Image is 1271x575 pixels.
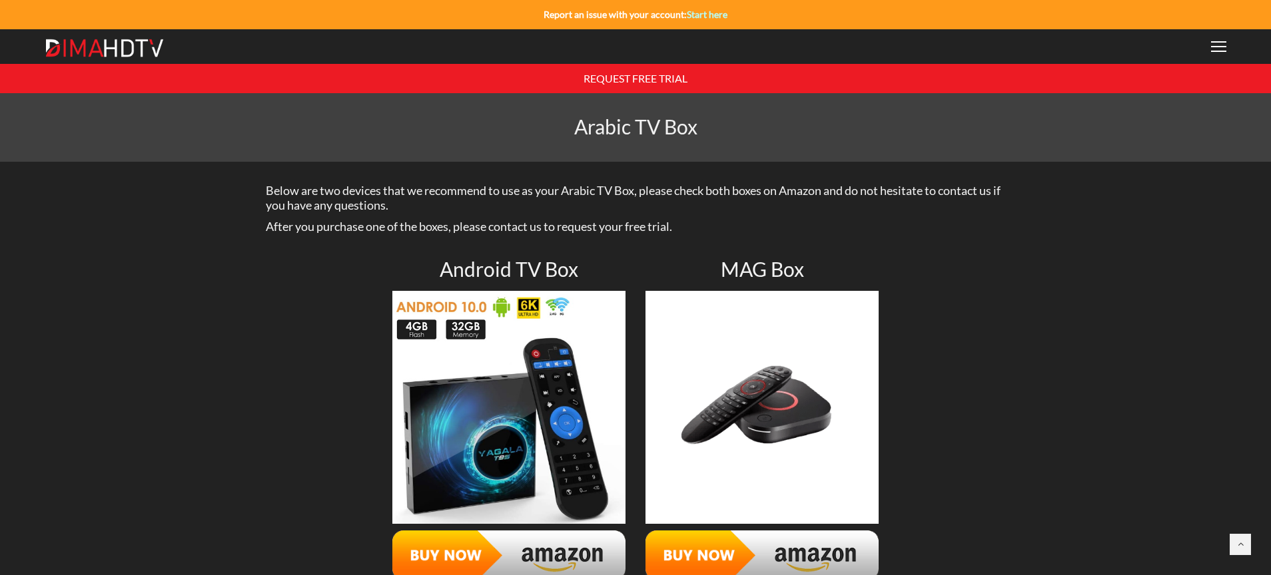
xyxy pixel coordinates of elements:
span: Arabic TV Box [574,114,697,138]
strong: Report an issue with your account: [544,9,727,20]
img: Dima HDTV [45,39,165,58]
a: Back to top [1230,534,1251,555]
a: Start here [687,9,727,20]
span: After you purchase one of the boxes, please contact us to request your free trial. [266,219,672,234]
span: Below are two devices that we recommend to use as your Arabic TV Box, please check both boxes on ... [266,183,1001,212]
span: Android TV Box [440,257,578,281]
a: REQUEST FREE TRIAL [584,72,687,85]
span: MAG Box [721,257,804,281]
